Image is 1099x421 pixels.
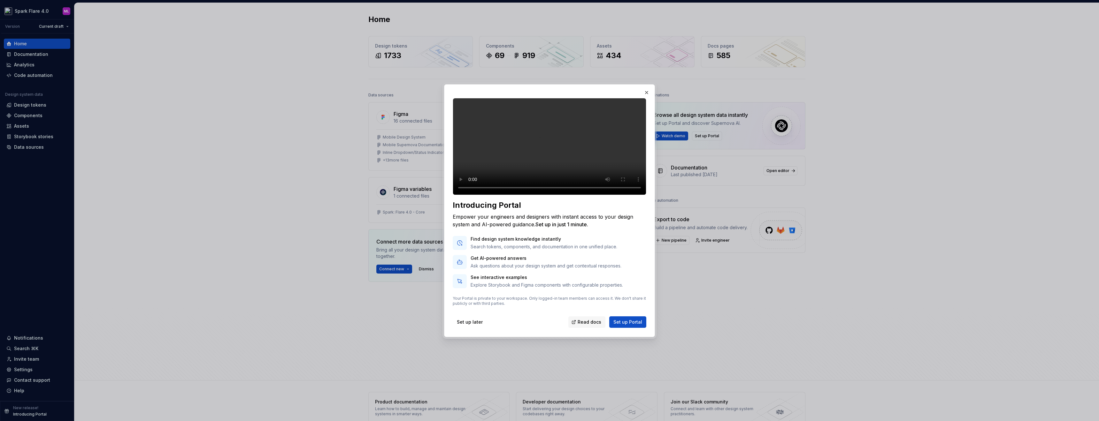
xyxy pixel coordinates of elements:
p: Search tokens, components, and documentation in one unified place. [471,244,617,250]
span: Set up later [457,319,483,325]
button: Set up Portal [609,316,646,328]
p: See interactive examples [471,274,623,281]
p: Explore Storybook and Figma components with configurable properties. [471,282,623,288]
div: Empower your engineers and designers with instant access to your design system and AI-powered gui... [453,213,646,228]
p: Find design system knowledge instantly [471,236,617,242]
span: Set up Portal [613,319,642,325]
p: Your Portal is private to your workspace. Only logged-in team members can access it. We don't sha... [453,296,646,306]
button: Set up later [453,316,487,328]
span: Set up in just 1 minute. [535,221,588,228]
p: Ask questions about your design system and get contextual responses. [471,263,621,269]
span: Read docs [578,319,601,325]
a: Read docs [568,316,605,328]
div: Introducing Portal [453,200,646,210]
p: Get AI-powered answers [471,255,621,261]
